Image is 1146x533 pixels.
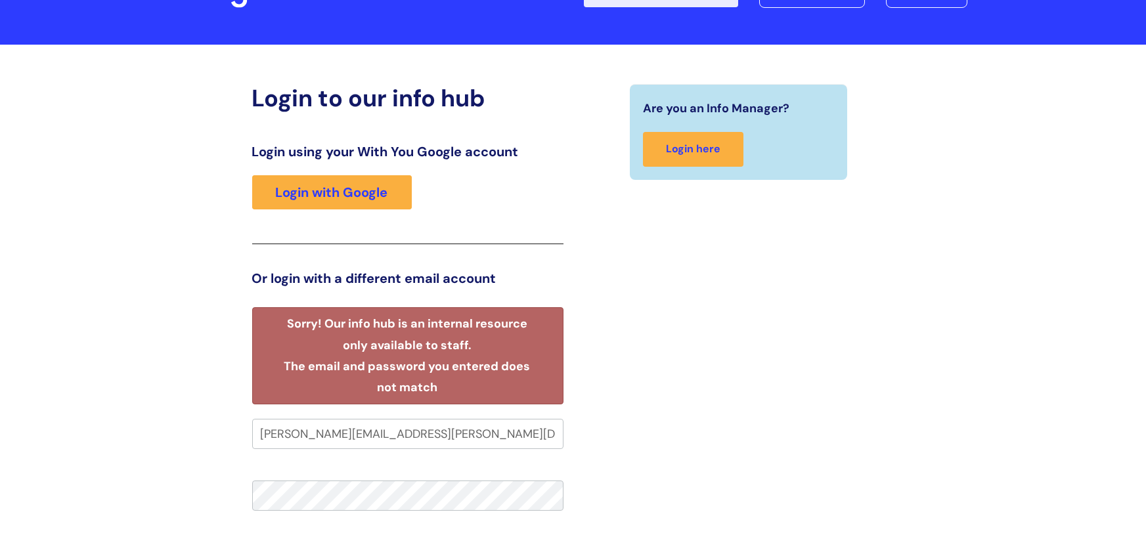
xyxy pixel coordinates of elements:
input: Your e-mail address [252,419,563,449]
h3: Or login with a different email account [252,270,563,286]
h2: Login to our info hub [252,84,563,112]
li: Sorry! Our info hub is an internal resource only available to staff. [275,313,540,356]
a: Login with Google [252,175,412,209]
span: Are you an Info Manager? [643,98,789,119]
h3: Login using your With You Google account [252,144,563,160]
a: Login here [643,132,743,167]
li: The email and password you entered does not match [275,356,540,398]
